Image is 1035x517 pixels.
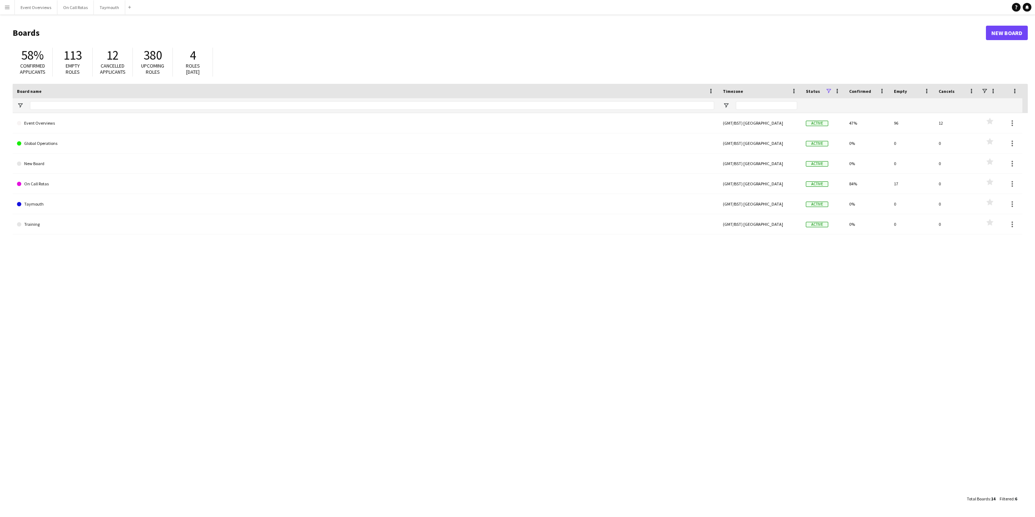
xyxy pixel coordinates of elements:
[890,133,934,153] div: 0
[106,47,119,63] span: 12
[890,113,934,133] div: 96
[934,113,979,133] div: 12
[723,102,729,109] button: Open Filter Menu
[806,181,828,187] span: Active
[1000,492,1017,506] div: :
[66,63,80,75] span: Empty roles
[806,121,828,126] span: Active
[890,194,934,214] div: 0
[894,89,907,94] span: Empty
[723,89,743,94] span: Timezone
[736,101,797,110] input: Timezone Filter Input
[57,0,94,14] button: On Call Rotas
[967,492,995,506] div: :
[20,63,45,75] span: Confirmed applicants
[806,161,828,167] span: Active
[849,89,871,94] span: Confirmed
[845,154,890,173] div: 0%
[806,222,828,227] span: Active
[890,174,934,194] div: 17
[934,174,979,194] div: 0
[986,26,1028,40] a: New Board
[806,202,828,207] span: Active
[806,89,820,94] span: Status
[1015,496,1017,501] span: 6
[845,174,890,194] div: 84%
[719,174,802,194] div: (GMT/BST) [GEOGRAPHIC_DATA]
[934,154,979,173] div: 0
[806,141,828,146] span: Active
[64,47,82,63] span: 113
[15,0,57,14] button: Event Overviews
[890,154,934,173] div: 0
[17,154,714,174] a: New Board
[17,102,23,109] button: Open Filter Menu
[1000,496,1014,501] span: Filtered
[100,63,126,75] span: Cancelled applicants
[719,113,802,133] div: (GMT/BST) [GEOGRAPHIC_DATA]
[719,214,802,234] div: (GMT/BST) [GEOGRAPHIC_DATA]
[17,214,714,234] a: Training
[939,89,955,94] span: Cancels
[17,133,714,154] a: Global Operations
[17,174,714,194] a: On Call Rotas
[719,194,802,214] div: (GMT/BST) [GEOGRAPHIC_DATA]
[144,47,162,63] span: 380
[934,214,979,234] div: 0
[17,113,714,133] a: Event Overviews
[719,133,802,153] div: (GMT/BST) [GEOGRAPHIC_DATA]
[17,89,42,94] span: Board name
[845,113,890,133] div: 47%
[141,63,164,75] span: Upcoming roles
[94,0,125,14] button: Taymouth
[190,47,196,63] span: 4
[719,154,802,173] div: (GMT/BST) [GEOGRAPHIC_DATA]
[13,27,986,38] h1: Boards
[186,63,200,75] span: Roles [DATE]
[17,194,714,214] a: Taymouth
[991,496,995,501] span: 14
[890,214,934,234] div: 0
[967,496,990,501] span: Total Boards
[845,133,890,153] div: 0%
[934,194,979,214] div: 0
[21,47,44,63] span: 58%
[30,101,714,110] input: Board name Filter Input
[934,133,979,153] div: 0
[845,214,890,234] div: 0%
[845,194,890,214] div: 0%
